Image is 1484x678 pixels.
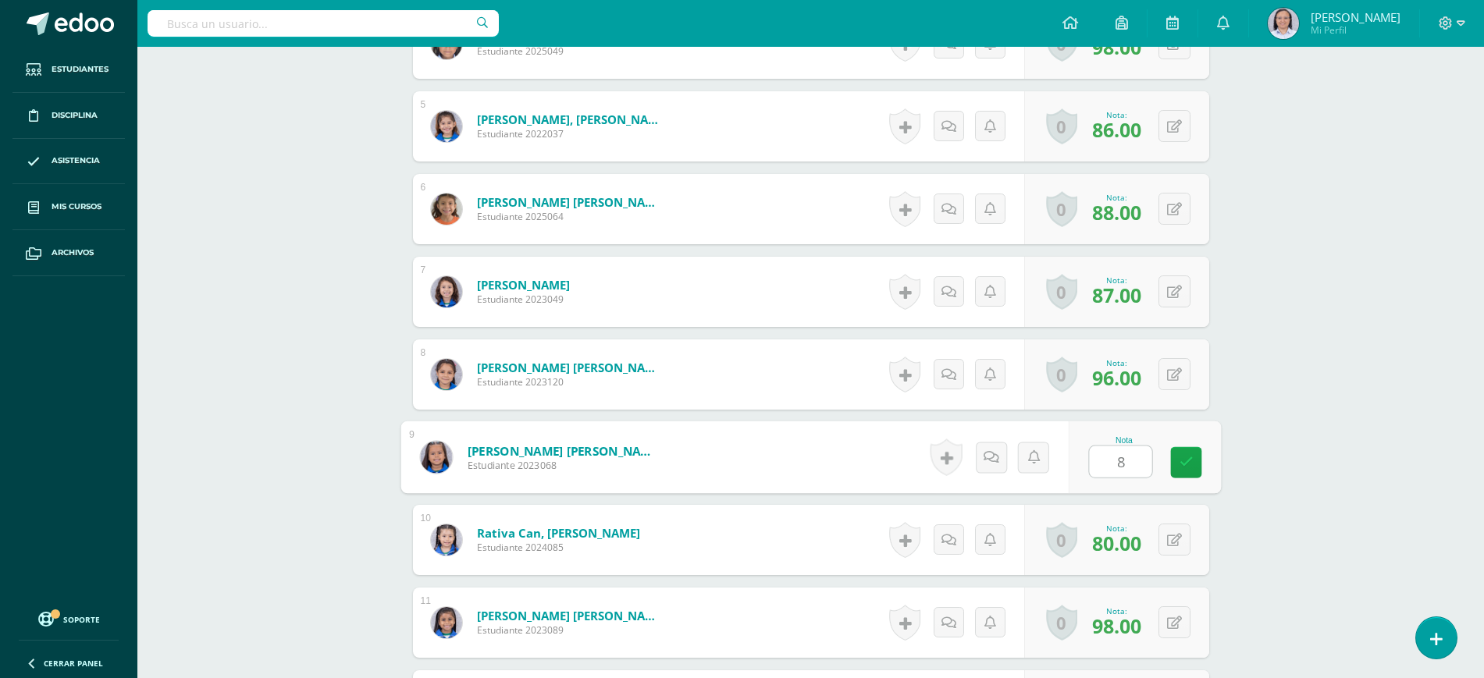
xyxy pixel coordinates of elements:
[477,194,664,210] a: [PERSON_NAME] [PERSON_NAME]
[477,541,640,554] span: Estudiante 2024085
[1046,191,1077,227] a: 0
[1046,357,1077,392] a: 0
[1046,522,1077,558] a: 0
[148,10,499,37] input: Busca un usuario...
[1092,199,1141,225] span: 88.00
[477,623,664,637] span: Estudiante 2023089
[477,44,664,58] span: Estudiante 2025049
[477,210,664,223] span: Estudiante 2025064
[477,608,664,623] a: [PERSON_NAME] [PERSON_NAME]
[1089,446,1151,477] input: 0-100.0
[431,276,462,307] img: a755df4b4c15ef501f932cc5d991edee.png
[1046,108,1077,144] a: 0
[477,360,664,375] a: [PERSON_NAME] [PERSON_NAME]
[431,524,462,556] img: a641562bd975a6737af22887ff6c39ad.png
[52,201,101,213] span: Mis cursos
[467,442,660,459] a: [PERSON_NAME] [PERSON_NAME]
[467,459,660,473] span: Estudiante 2023068
[1046,605,1077,641] a: 0
[1311,23,1400,37] span: Mi Perfil
[19,608,119,629] a: Soporte
[1092,530,1141,556] span: 80.00
[431,607,462,638] img: bf362254bf284d431090daa93ac8af8e.png
[1092,116,1141,143] span: 86.00
[1092,34,1141,60] span: 98.00
[52,154,100,167] span: Asistencia
[1088,436,1159,445] div: Nota
[52,109,98,122] span: Disciplina
[1092,275,1141,286] div: Nota:
[12,139,125,185] a: Asistencia
[431,193,462,225] img: 5e443d0c8f4bb9d510f3911e611963b4.png
[1092,605,1141,616] div: Nota:
[1092,357,1141,368] div: Nota:
[431,359,462,390] img: 3c5efc11816f7159bac5f58c8d3647e3.png
[1092,109,1141,120] div: Nota:
[1311,9,1400,25] span: [PERSON_NAME]
[1092,364,1141,391] span: 96.00
[431,111,462,142] img: de445e92b8137e4ead73a80a7c0ba556.png
[52,247,94,259] span: Archivos
[1092,523,1141,534] div: Nota:
[12,230,125,276] a: Archivos
[12,47,125,93] a: Estudiantes
[44,658,103,669] span: Cerrar panel
[477,375,664,389] span: Estudiante 2023120
[12,93,125,139] a: Disciplina
[477,277,570,293] a: [PERSON_NAME]
[1092,192,1141,203] div: Nota:
[477,293,570,306] span: Estudiante 2023049
[1092,282,1141,308] span: 87.00
[52,63,109,76] span: Estudiantes
[477,112,664,127] a: [PERSON_NAME], [PERSON_NAME]
[477,127,664,140] span: Estudiante 2022037
[63,614,100,625] span: Soporte
[1046,274,1077,310] a: 0
[12,184,125,230] a: Mis cursos
[477,525,640,541] a: Rativa Can, [PERSON_NAME]
[1268,8,1299,39] img: 362840c0840221cfc42a5058b27e03ff.png
[420,441,452,473] img: 2f7336498c57ce2282e3ec60af7d53f4.png
[1092,612,1141,639] span: 98.00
